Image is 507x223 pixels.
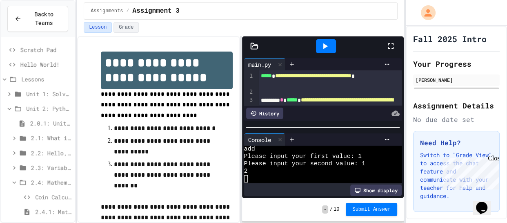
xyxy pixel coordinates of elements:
div: No due date set [413,115,500,124]
div: Show display [350,185,402,196]
span: Unit 2: Python Fundamentals [26,104,71,113]
p: Switch to "Grade View" to access the chat feature and communicate with your teacher for help and ... [420,151,493,200]
button: Grade [113,22,139,33]
button: Lesson [84,22,112,33]
span: 2.4: Mathematical Operators [31,178,71,187]
span: Hello World! [20,60,71,69]
span: add [244,146,255,153]
div: 2 [244,88,254,96]
div: Console [244,135,275,144]
span: Back to Teams [27,10,61,27]
span: 2.3: Variables and Data Types [31,163,71,172]
iframe: chat widget [473,190,499,215]
span: Lessons [21,75,71,83]
span: 2.1: What is Code? [31,134,71,142]
span: / [330,206,333,213]
span: 2 [244,168,248,175]
div: Chat with us now!Close [3,3,56,52]
h2: Your Progress [413,58,500,70]
div: 3 [244,96,254,128]
div: History [246,108,283,119]
span: Scratch Pad [20,45,71,54]
span: Assignments [91,8,123,14]
h2: Assignment Details [413,100,500,111]
span: Assignment 3 [133,6,180,16]
button: Back to Teams [7,6,68,32]
div: [PERSON_NAME] [416,76,497,83]
button: Submit Answer [346,203,397,216]
span: 2.4.1: Mathematical Operators [35,207,71,216]
span: / [126,8,129,14]
span: - [322,205,328,214]
h1: Fall 2025 Intro [413,33,487,45]
span: Submit Answer [352,206,391,213]
div: My Account [412,3,438,22]
div: 1 [244,72,254,88]
span: 2.2: Hello, World! [31,149,71,157]
span: Please input your first value: 1 [244,153,362,160]
span: Coin Calculator [35,193,71,201]
span: Please input your second value: 1 [244,160,365,168]
iframe: chat widget [439,155,499,189]
span: Unit 1: Solving Problems in Computer Science [26,90,71,98]
div: main.py [244,58,285,70]
h3: Need Help? [420,138,493,148]
div: Console [244,133,285,146]
span: 10 [334,206,339,213]
div: main.py [244,60,275,69]
span: 2.0.1: Unit Overview [30,119,71,128]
